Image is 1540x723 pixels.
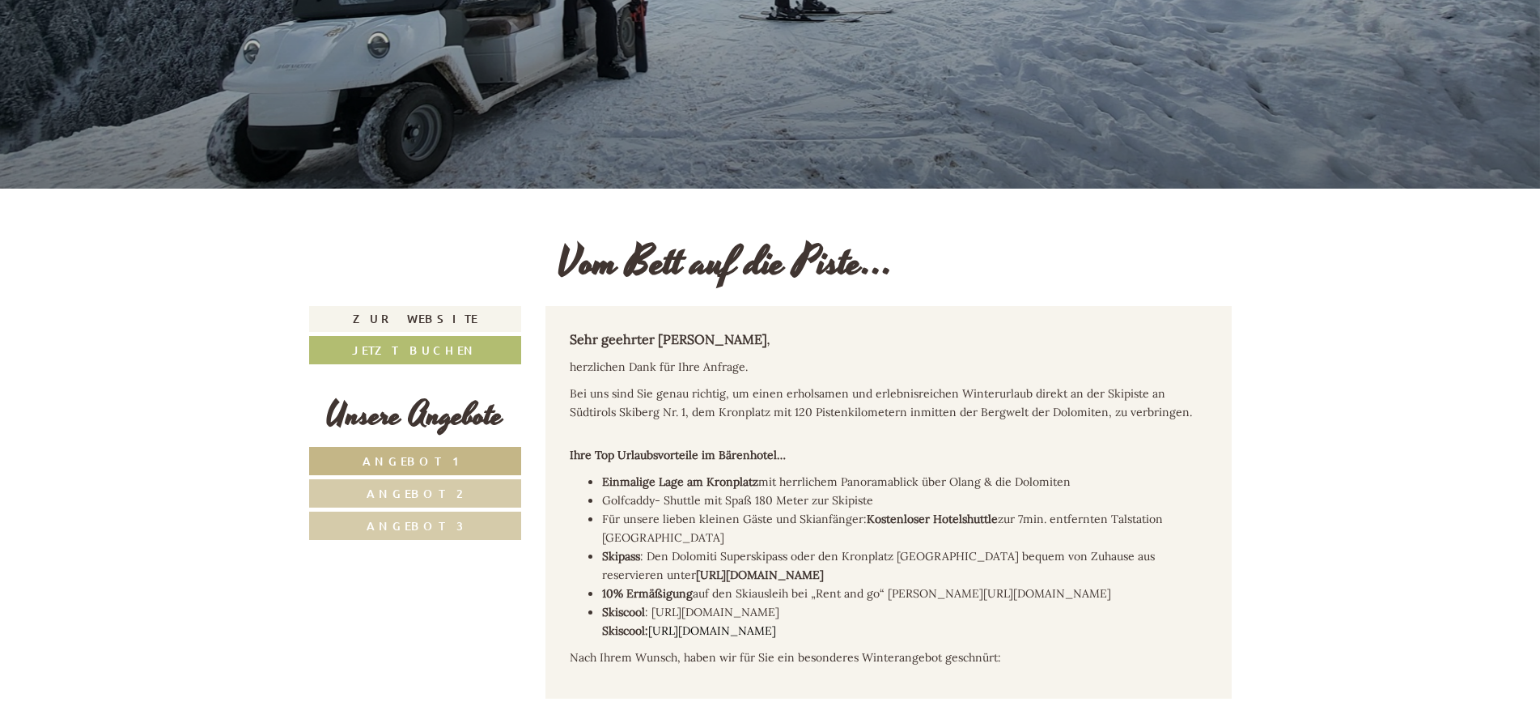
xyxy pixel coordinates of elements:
[602,493,873,508] span: Golfcaddy- Shuttle mit Spaß 180 Meter zur Skipiste
[570,386,1192,419] span: Bei uns sind Sie genau richtig, um einen erholsamen und erlebnisreichen Winterurlaub direkt an de...
[570,650,1001,665] span: Nach Ihrem Wunsch, haben wir für Sie ein besonderes Winterangebot geschnürt:
[602,549,640,564] span: Skipass
[767,333,770,347] em: ,
[696,568,824,582] strong: [URL][DOMAIN_NAME]
[367,486,463,501] span: Angebot 2
[367,518,464,534] span: Angebot 3
[309,393,522,439] div: Unsere Angebote
[648,623,776,638] a: [URL][DOMAIN_NAME]
[570,448,786,462] strong: Ihre Top Urlaubsvorteile im Bärenhotel…
[602,586,1111,601] span: [URL][DOMAIN_NAME]
[602,586,693,601] span: 10% Ermäßigung
[602,474,758,489] span: Einmalige Lage am Kronplatz
[570,331,767,347] strong: Sehr geehrter [PERSON_NAME]
[602,605,779,638] span: : [URL][DOMAIN_NAME]
[602,549,1155,582] span: : Den Dolomiti Superskipass oder den Kronplatz [GEOGRAPHIC_DATA] bequem von Zuhause aus reservier...
[309,336,522,364] a: Jetzt buchen
[758,474,1071,489] span: mit herrlichem Panoramablick über Olang & die Dolomiten
[602,605,645,619] span: Skiscool
[602,623,648,638] span: Skiscool:
[363,453,467,469] span: Angebot 1
[309,306,522,332] a: Zur Website
[558,241,893,286] h1: Vom Bett auf die Piste...
[602,512,1163,545] span: Für unsere lieben kleinen Gäste und Skianfänger: zur 7min. entfernten Talstation [GEOGRAPHIC_DATA]
[570,359,748,374] span: herzlichen Dank für Ihre Anfrage.
[867,512,998,526] strong: Kostenloser Hotelshuttle
[693,586,983,601] span: auf den Skiausleih bei „Rent and go“ [PERSON_NAME]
